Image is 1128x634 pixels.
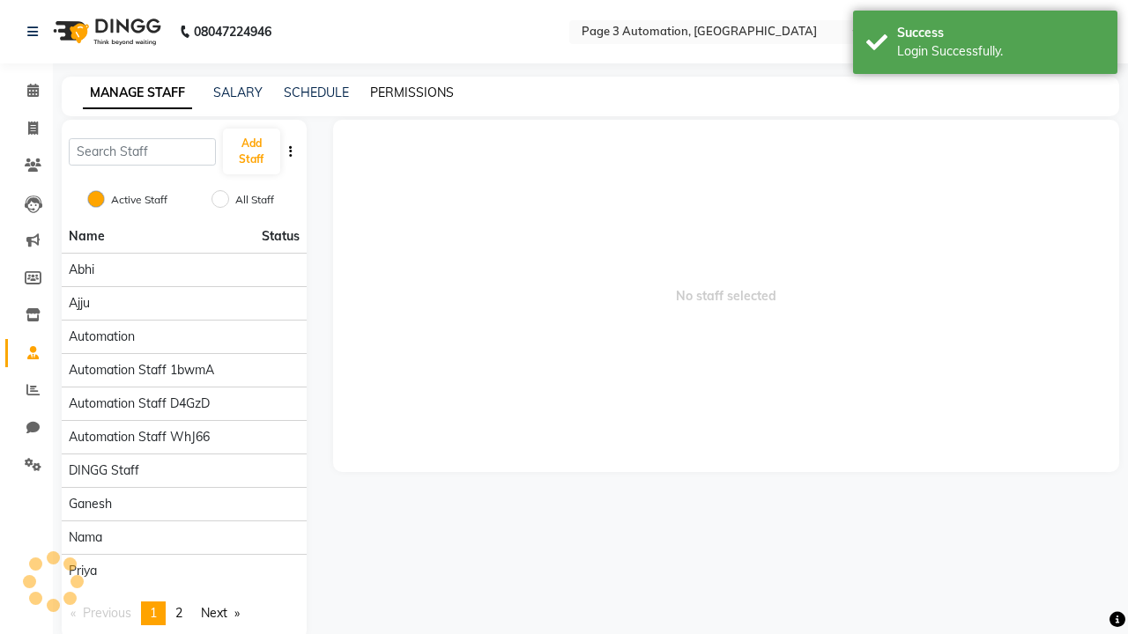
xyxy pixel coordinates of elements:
[69,562,97,580] span: Priya
[897,42,1104,61] div: Login Successfully.
[69,228,105,244] span: Name
[69,361,214,380] span: Automation Staff 1bwmA
[69,495,112,513] span: Ganesh
[45,7,166,56] img: logo
[150,605,157,621] span: 1
[69,428,210,446] span: Automation Staff WhJ66
[897,24,1104,42] div: Success
[194,7,271,56] b: 08047224946
[175,605,182,621] span: 2
[83,605,131,621] span: Previous
[213,85,263,100] a: SALARY
[111,192,167,208] label: Active Staff
[62,601,307,625] nav: Pagination
[223,129,280,174] button: Add Staff
[69,138,216,166] input: Search Staff
[235,192,274,208] label: All Staff
[284,85,349,100] a: SCHEDULE
[69,261,94,279] span: Abhi
[83,77,192,109] a: MANAGE STAFF
[69,294,90,313] span: Ajju
[192,601,249,625] a: Next
[69,328,135,346] span: Automation
[262,227,300,246] span: Status
[69,461,139,480] span: DINGG Staff
[69,528,102,547] span: Nama
[333,120,1120,472] span: No staff selected
[69,394,210,413] span: Automation Staff D4GzD
[370,85,454,100] a: PERMISSIONS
